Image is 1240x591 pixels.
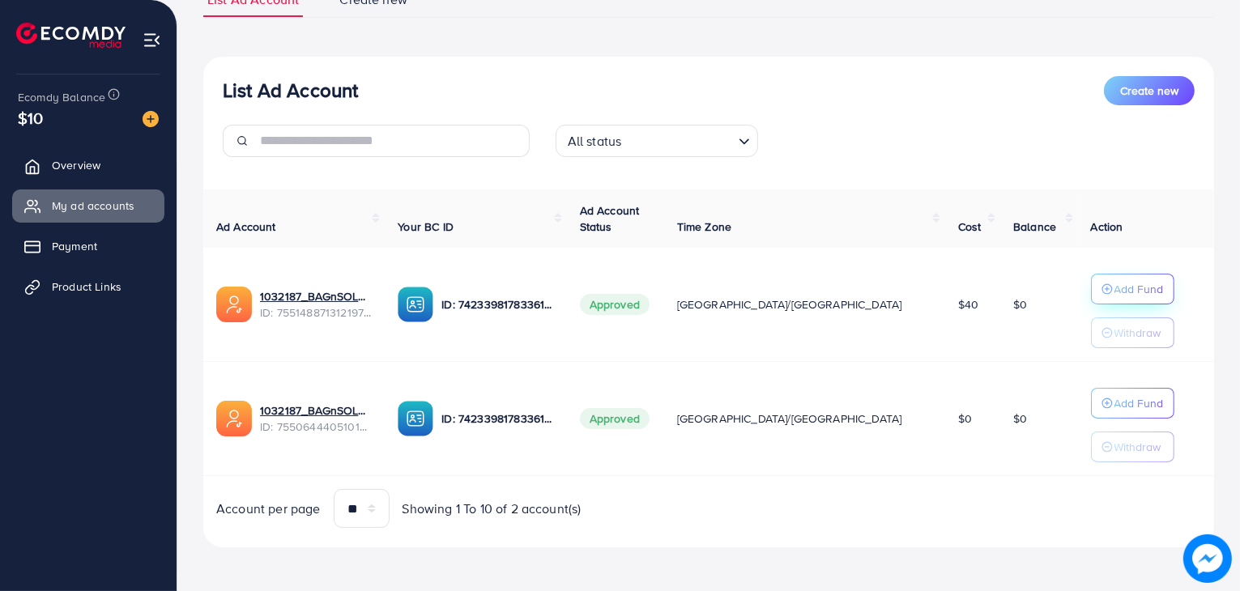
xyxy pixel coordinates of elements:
span: All status [565,130,625,153]
button: Add Fund [1091,388,1174,419]
a: Payment [12,230,164,262]
span: Time Zone [677,219,731,235]
img: ic-ads-acc.e4c84228.svg [216,401,252,436]
h3: List Ad Account [223,79,358,102]
span: Ad Account Status [580,202,640,235]
span: $0 [1013,410,1027,427]
a: Overview [12,149,164,181]
button: Create new [1104,76,1195,105]
img: image [143,111,159,127]
p: ID: 7423398178336194577 [441,409,553,428]
span: Ecomdy Balance [18,89,105,105]
a: 1032187_BAGnSOLE_1758021504528 [260,402,372,419]
p: Add Fund [1114,393,1164,413]
span: Balance [1013,219,1056,235]
span: Approved [580,408,650,429]
span: Approved [580,294,650,315]
img: ic-ads-acc.e4c84228.svg [216,287,252,322]
span: Payment [52,238,97,254]
span: ID: 7550644405101248519 [260,419,372,435]
span: ID: 7551488713121972240 [260,304,372,321]
span: Showing 1 To 10 of 2 account(s) [403,500,582,518]
span: My ad accounts [52,198,134,214]
span: Create new [1120,83,1178,99]
div: <span class='underline'>1032187_BAGnSOLE_1758218007813</span></br>7551488713121972240 [260,288,372,321]
button: Withdraw [1091,432,1174,462]
img: menu [143,31,161,49]
span: Your BC ID [398,219,454,235]
img: logo [16,23,126,48]
a: 1032187_BAGnSOLE_1758218007813 [260,288,372,304]
span: $0 [958,410,972,427]
input: Search for option [626,126,731,153]
span: $10 [18,106,43,130]
p: Add Fund [1114,279,1164,299]
a: My ad accounts [12,189,164,222]
button: Add Fund [1091,274,1174,304]
p: ID: 7423398178336194577 [441,295,553,314]
img: ic-ba-acc.ded83a64.svg [398,401,433,436]
span: [GEOGRAPHIC_DATA]/[GEOGRAPHIC_DATA] [677,410,902,427]
span: $40 [958,296,978,313]
p: Withdraw [1114,437,1161,457]
span: Account per page [216,500,321,518]
span: [GEOGRAPHIC_DATA]/[GEOGRAPHIC_DATA] [677,296,902,313]
img: image [1188,539,1228,579]
span: Ad Account [216,219,276,235]
img: ic-ba-acc.ded83a64.svg [398,287,433,322]
span: Action [1091,219,1123,235]
span: Product Links [52,278,121,295]
div: Search for option [556,125,758,157]
div: <span class='underline'>1032187_BAGnSOLE_1758021504528</span></br>7550644405101248519 [260,402,372,436]
button: Withdraw [1091,317,1174,348]
span: Overview [52,157,100,173]
span: $0 [1013,296,1027,313]
span: Cost [958,219,982,235]
a: Product Links [12,270,164,303]
p: Withdraw [1114,323,1161,342]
